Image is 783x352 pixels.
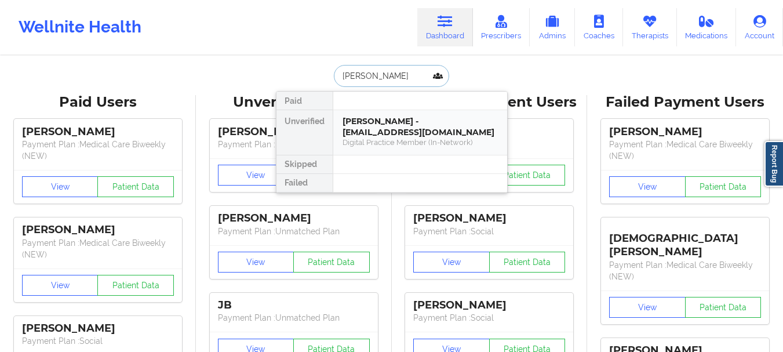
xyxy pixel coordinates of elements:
[218,252,294,273] button: View
[22,223,174,237] div: [PERSON_NAME]
[22,237,174,260] p: Payment Plan : Medical Care Biweekly (NEW)
[22,275,99,296] button: View
[609,297,686,318] button: View
[218,139,370,150] p: Payment Plan : Unmatched Plan
[276,92,333,110] div: Paid
[22,335,174,347] p: Payment Plan : Social
[489,252,566,273] button: Patient Data
[609,223,761,259] div: [DEMOGRAPHIC_DATA][PERSON_NAME]
[473,8,530,46] a: Prescribers
[623,8,677,46] a: Therapists
[22,322,174,335] div: [PERSON_NAME]
[609,139,761,162] p: Payment Plan : Medical Care Biweekly (NEW)
[22,176,99,197] button: View
[8,93,188,111] div: Paid Users
[736,8,783,46] a: Account
[413,252,490,273] button: View
[685,297,762,318] button: Patient Data
[343,116,498,137] div: [PERSON_NAME] - [EMAIL_ADDRESS][DOMAIN_NAME]
[218,299,370,312] div: JB
[218,165,294,186] button: View
[595,93,775,111] div: Failed Payment Users
[417,8,473,46] a: Dashboard
[276,155,333,174] div: Skipped
[22,125,174,139] div: [PERSON_NAME]
[218,125,370,139] div: [PERSON_NAME]
[489,165,566,186] button: Patient Data
[218,226,370,237] p: Payment Plan : Unmatched Plan
[218,312,370,324] p: Payment Plan : Unmatched Plan
[413,312,565,324] p: Payment Plan : Social
[22,139,174,162] p: Payment Plan : Medical Care Biweekly (NEW)
[97,275,174,296] button: Patient Data
[204,93,384,111] div: Unverified Users
[609,176,686,197] button: View
[276,174,333,193] div: Failed
[413,299,565,312] div: [PERSON_NAME]
[575,8,623,46] a: Coaches
[677,8,737,46] a: Medications
[218,212,370,225] div: [PERSON_NAME]
[685,176,762,197] button: Patient Data
[609,125,761,139] div: [PERSON_NAME]
[413,212,565,225] div: [PERSON_NAME]
[97,176,174,197] button: Patient Data
[609,259,761,282] p: Payment Plan : Medical Care Biweekly (NEW)
[276,110,333,155] div: Unverified
[530,8,575,46] a: Admins
[413,226,565,237] p: Payment Plan : Social
[293,252,370,273] button: Patient Data
[764,141,783,187] a: Report Bug
[343,137,498,147] div: Digital Practice Member (In-Network)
